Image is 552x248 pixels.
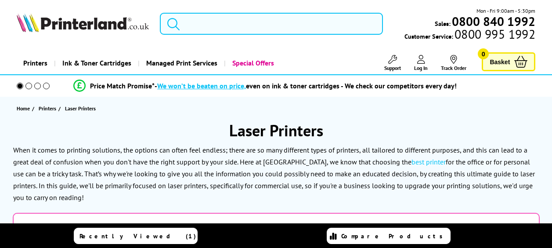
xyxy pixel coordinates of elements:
[327,228,451,244] a: Compare Products
[224,52,281,74] a: Special Offers
[62,52,131,74] span: Ink & Toner Cartridges
[4,78,526,94] li: modal_Promise
[17,13,149,34] a: Printerland Logo
[9,120,543,141] h1: Laser Printers
[155,81,457,90] div: - even on ink & toner cartridges - We check our competitors every day!
[404,30,535,40] span: Customer Service:
[452,13,535,29] b: 0800 840 1992
[435,19,451,28] span: Sales:
[476,7,535,15] span: Mon - Fri 9:00am - 5:30pm
[157,81,246,90] span: We won’t be beaten on price,
[478,48,489,59] span: 0
[17,52,54,74] a: Printers
[17,104,32,113] a: Home
[54,52,138,74] a: Ink & Toner Cartridges
[65,105,96,112] span: Laser Printers
[453,30,535,38] span: 0800 995 1992
[17,13,149,32] img: Printerland Logo
[74,228,198,244] a: Recently Viewed (1)
[90,81,155,90] span: Price Match Promise*
[490,56,510,68] span: Basket
[411,157,446,166] a: best printer
[384,55,401,71] a: Support
[341,232,447,240] span: Compare Products
[138,52,224,74] a: Managed Print Services
[384,65,401,71] span: Support
[39,104,56,113] span: Printers
[414,65,428,71] span: Log In
[451,17,535,26] a: 0800 840 1992
[482,52,535,71] a: Basket 0
[13,146,535,202] p: When it comes to printing solutions, the options can often feel endless; there are so many differ...
[79,232,196,240] span: Recently Viewed (1)
[441,55,466,71] a: Track Order
[414,55,428,71] a: Log In
[39,104,58,113] a: Printers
